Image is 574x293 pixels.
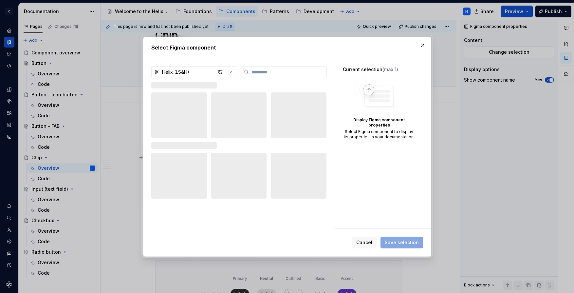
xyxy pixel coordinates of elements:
[151,44,423,51] h2: Select Figma component
[151,66,237,78] button: Helix (LS&H)
[382,67,398,72] span: (max 1)
[343,117,416,128] div: Display Figma component properties
[162,69,189,75] div: Helix (LS&H)
[343,66,416,73] div: Current selection
[356,239,372,245] span: Cancel
[352,236,377,248] button: Cancel
[343,129,416,140] div: Select Figma component to display its properties in your documentation.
